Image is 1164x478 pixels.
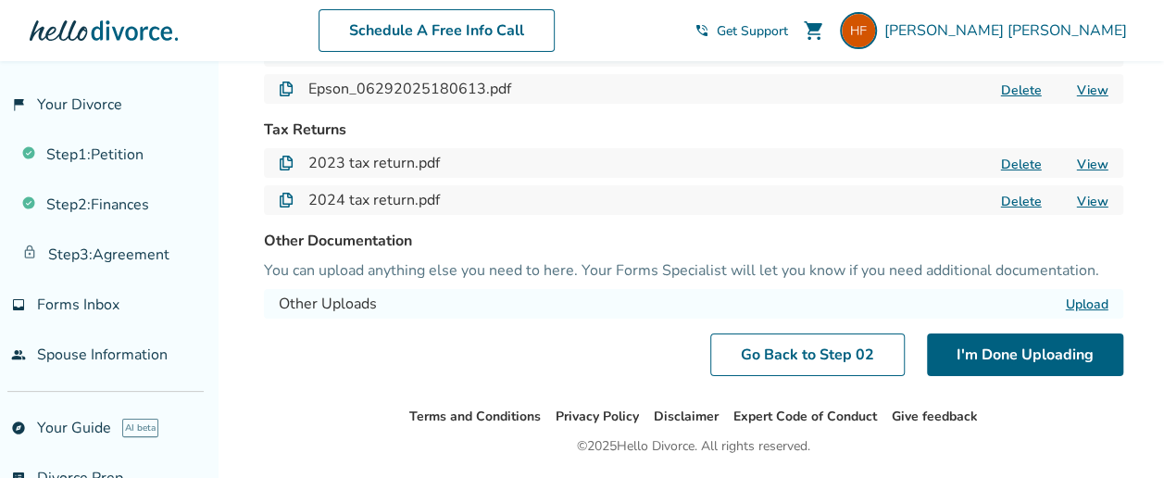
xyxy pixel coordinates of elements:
span: explore [11,421,26,435]
button: Delete [995,81,1047,100]
span: Get Support [717,22,788,40]
h3: Tax Returns [264,119,1123,141]
a: Go Back to Step 02 [710,333,905,376]
h4: Other Uploads [279,293,377,315]
span: shopping_cart [803,19,825,42]
span: phone_in_talk [695,23,709,38]
p: You can upload anything else you need to here. Your Forms Specialist will let you know if you nee... [264,259,1123,282]
a: View [1077,156,1108,173]
span: inbox [11,297,26,312]
img: Document [279,193,294,208]
a: Expert Code of Conduct [733,408,877,425]
img: Document [279,156,294,170]
div: © 2025 Hello Divorce. All rights reserved. [577,435,810,458]
button: Delete [995,192,1047,211]
li: Give feedback [892,406,978,428]
span: AI beta [122,419,158,437]
label: Upload [1066,296,1108,313]
h4: 2023 tax return.pdf [308,152,440,174]
a: View [1077,193,1108,210]
span: [PERSON_NAME] [PERSON_NAME] [884,20,1134,41]
span: Forms Inbox [37,295,119,315]
img: Document [279,82,294,96]
button: Delete [995,155,1047,174]
h3: Other Documentation [264,230,1123,252]
a: View [1077,82,1108,99]
li: Disclaimer [654,406,719,428]
img: hafrazer@gmail.com [840,12,877,49]
a: Schedule A Free Info Call [319,9,555,52]
iframe: Chat Widget [1071,389,1164,478]
h4: Epson_06292025180613.pdf [308,78,511,100]
h4: 2024 tax return.pdf [308,189,440,211]
button: I'm Done Uploading [927,333,1123,376]
a: phone_in_talkGet Support [695,22,788,40]
span: people [11,347,26,362]
a: Privacy Policy [556,408,639,425]
a: Terms and Conditions [409,408,541,425]
span: flag_2 [11,97,26,112]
